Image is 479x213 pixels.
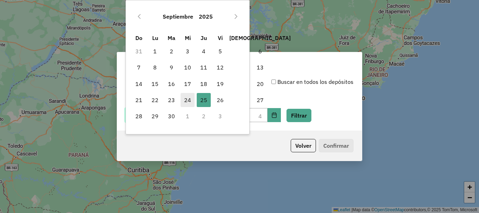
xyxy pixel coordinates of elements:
[131,43,147,59] td: 31
[164,44,178,58] span: 2
[163,43,179,59] td: 2
[212,76,228,92] td: 19
[180,59,196,75] td: 10
[180,108,196,124] td: 1
[201,34,207,41] span: Ju
[228,59,292,75] td: 13
[164,93,178,107] span: 23
[132,109,146,123] span: 28
[147,76,163,92] td: 15
[181,77,195,91] span: 17
[147,43,163,59] td: 1
[212,92,228,108] td: 26
[228,108,292,124] td: 4
[229,34,291,41] span: [DEMOGRAPHIC_DATA]
[197,77,211,91] span: 18
[160,8,196,25] button: Choose Month
[213,77,227,91] span: 19
[132,77,146,91] span: 14
[185,34,191,41] span: Mi
[212,59,228,75] td: 12
[163,92,179,108] td: 23
[132,93,146,107] span: 21
[147,108,163,124] td: 29
[286,109,311,122] button: Filtrar
[131,108,147,124] td: 28
[253,60,267,74] span: 13
[197,93,211,107] span: 25
[239,78,353,86] div: Buscar en todos los depósitos
[148,109,162,123] span: 29
[212,108,228,124] td: 3
[148,77,162,91] span: 15
[253,93,267,107] span: 27
[131,59,147,75] td: 7
[196,92,212,108] td: 25
[164,60,178,74] span: 9
[197,44,211,58] span: 4
[131,76,147,92] td: 14
[168,34,175,41] span: Ma
[180,43,196,59] td: 3
[291,139,316,152] button: Volver
[147,59,163,75] td: 8
[253,44,267,58] span: 6
[181,93,195,107] span: 24
[213,60,227,74] span: 12
[147,92,163,108] td: 22
[197,60,211,74] span: 11
[212,43,228,59] td: 5
[228,43,292,59] td: 6
[218,34,223,41] span: Vi
[181,60,195,74] span: 10
[132,60,146,74] span: 7
[131,92,147,108] td: 21
[196,8,216,25] button: Choose Year
[164,109,178,123] span: 30
[164,77,178,91] span: 16
[230,11,242,22] button: Next Month
[148,93,162,107] span: 22
[253,77,267,91] span: 20
[196,76,212,92] td: 18
[196,59,212,75] td: 11
[196,43,212,59] td: 4
[148,60,162,74] span: 8
[228,92,292,108] td: 27
[163,76,179,92] td: 16
[181,44,195,58] span: 3
[213,44,227,58] span: 5
[228,76,292,92] td: 20
[213,93,227,107] span: 26
[134,11,145,22] button: Previous Month
[152,34,158,41] span: Lu
[180,92,196,108] td: 24
[196,108,212,124] td: 2
[135,34,142,41] span: Do
[180,76,196,92] td: 17
[163,108,179,124] td: 30
[163,59,179,75] td: 9
[148,44,162,58] span: 1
